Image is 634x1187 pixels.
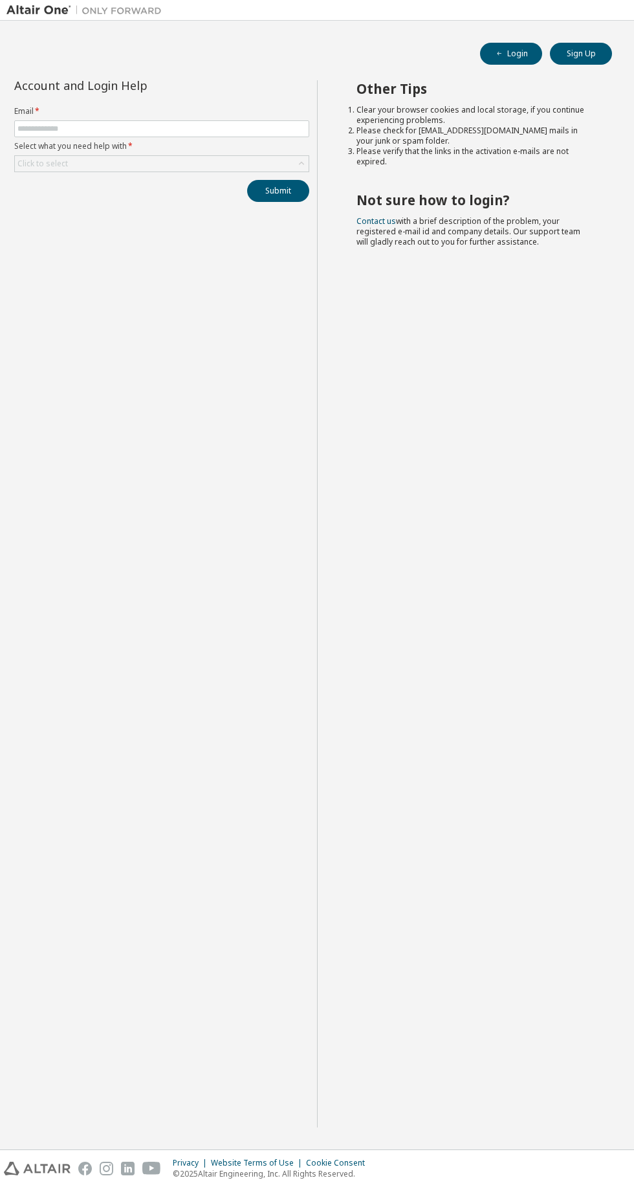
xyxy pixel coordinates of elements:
[306,1158,373,1168] div: Cookie Consent
[142,1162,161,1175] img: youtube.svg
[550,43,612,65] button: Sign Up
[15,156,309,172] div: Click to select
[14,141,309,151] label: Select what you need help with
[78,1162,92,1175] img: facebook.svg
[356,80,589,97] h2: Other Tips
[356,216,396,227] a: Contact us
[356,216,580,247] span: with a brief description of the problem, your registered e-mail id and company details. Our suppo...
[247,180,309,202] button: Submit
[4,1162,71,1175] img: altair_logo.svg
[480,43,542,65] button: Login
[356,146,589,167] li: Please verify that the links in the activation e-mails are not expired.
[356,192,589,208] h2: Not sure how to login?
[211,1158,306,1168] div: Website Terms of Use
[356,126,589,146] li: Please check for [EMAIL_ADDRESS][DOMAIN_NAME] mails in your junk or spam folder.
[173,1168,373,1179] p: © 2025 Altair Engineering, Inc. All Rights Reserved.
[121,1162,135,1175] img: linkedin.svg
[17,159,68,169] div: Click to select
[356,105,589,126] li: Clear your browser cookies and local storage, if you continue experiencing problems.
[6,4,168,17] img: Altair One
[14,80,250,91] div: Account and Login Help
[100,1162,113,1175] img: instagram.svg
[173,1158,211,1168] div: Privacy
[14,106,309,116] label: Email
